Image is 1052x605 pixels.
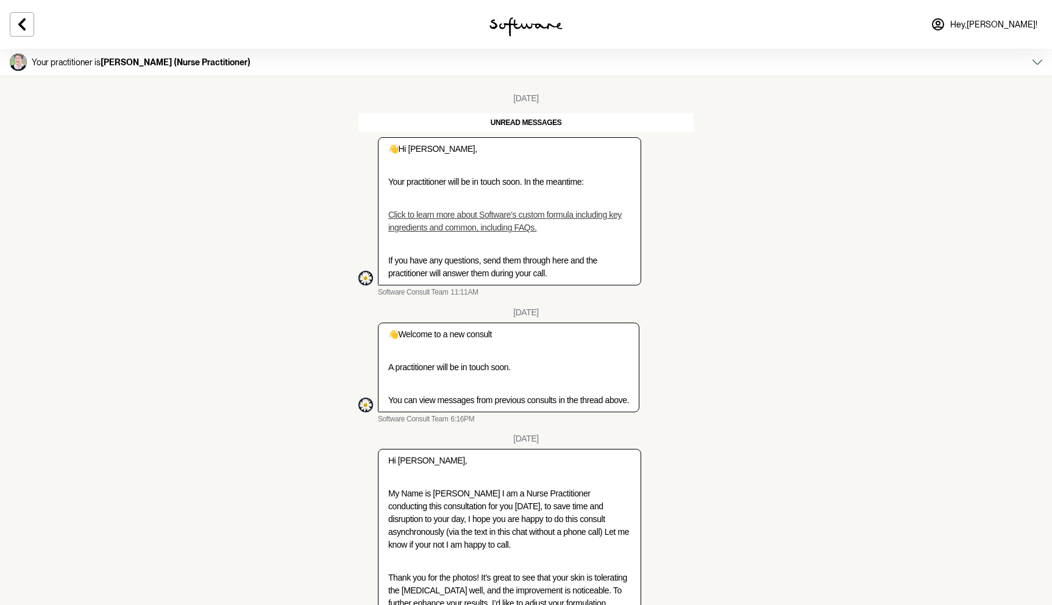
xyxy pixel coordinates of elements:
p: Hi [PERSON_NAME], [388,454,631,467]
img: S [358,271,373,285]
p: Your practitioner is [32,57,251,68]
div: unread messages [358,113,694,133]
img: software logo [489,17,563,37]
span: 👋 [388,329,399,339]
div: [DATE] [513,307,539,318]
p: Welcome to a new consult [388,328,629,341]
strong: [PERSON_NAME] (Nurse Practitioner) [101,57,251,67]
span: Software Consult Team [378,288,448,298]
p: If you have any questions, send them through here and the practitioner will answer them during yo... [388,254,631,280]
p: Hi [PERSON_NAME], [388,143,631,156]
time: 2025-02-09T00:11:05.315Z [450,288,478,298]
img: Butler [10,54,27,71]
div: Software Consult Team [358,398,373,412]
span: 👋 [388,144,399,154]
span: Hey, [PERSON_NAME] ! [950,20,1037,30]
p: A practitioner will be in touch soon. [388,361,629,374]
p: You can view messages from previous consults in the thread above. [388,394,629,407]
span: Software Consult Team [378,415,448,424]
div: [DATE] [513,93,539,104]
a: Hey,[PERSON_NAME]! [923,10,1045,39]
p: Your practitioner will be in touch soon. In the meantime: [388,176,631,188]
div: [DATE] [513,434,539,444]
img: S [358,398,373,412]
div: Software Consult Team [358,271,373,285]
time: 2025-06-03T08:16:02.971Z [450,415,474,424]
a: Click to learn more about Software’s custom formula including key ingredients and common, includi... [388,210,622,232]
p: My Name is [PERSON_NAME] I am a Nurse Practitioner conducting this consultation for you [DATE], t... [388,487,631,551]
